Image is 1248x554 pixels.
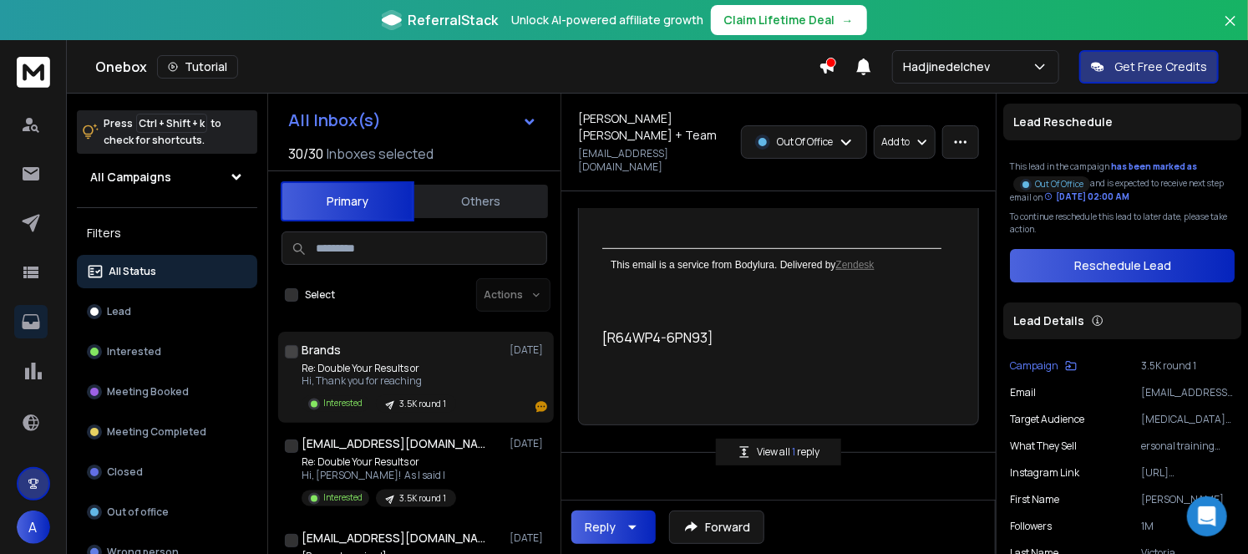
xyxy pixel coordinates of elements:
button: Interested [77,335,257,368]
button: Campaign [1010,359,1077,373]
p: Get Free Credits [1114,58,1207,75]
button: Reply [571,511,656,544]
span: has been marked as [1111,160,1197,172]
p: Hi, Thank you for reaching [302,375,456,389]
h1: [EMAIL_ADDRESS][DOMAIN_NAME] [302,436,485,453]
p: [DATE] [510,343,547,357]
div: This email is a service from Bodylura. Delivered by [602,248,941,296]
button: Close banner [1220,10,1241,50]
p: Target Audience [1010,413,1084,426]
a: Zendesk [835,259,874,271]
div: Reply [585,519,616,536]
p: 3.5K round 1 [1141,359,1235,373]
h1: [PERSON_NAME] [PERSON_NAME] + Team [578,110,731,144]
button: Out of office [77,496,257,529]
p: Add to [881,135,910,149]
p: [DATE] [510,438,547,451]
button: A [17,511,50,544]
p: First Name [1010,493,1059,506]
p: Press to check for shortcuts. [104,115,221,149]
p: Campaign [1010,359,1058,373]
span: 1 [793,445,798,459]
button: All Inbox(s) [275,104,550,137]
button: Closed [77,455,257,489]
p: All Status [109,265,156,278]
p: Re: Double Your Results or [302,456,456,470]
p: Re: Double Your Results or [302,362,456,375]
p: Interested [323,492,363,505]
button: Reschedule Lead [1010,249,1235,282]
button: Primary [281,181,414,221]
p: [DATE] [510,532,547,546]
div: Open Intercom Messenger [1187,496,1227,536]
p: Lead Reschedule [1013,114,1113,130]
p: Meeting Booked [107,385,189,399]
p: Unlock AI-powered affiliate growth [512,12,704,28]
p: ersonal training services, fitness coaching, [MEDICAL_DATA] fitness, and affiliate products with ... [1141,440,1235,453]
p: [URL][DOMAIN_NAME] [1141,466,1235,480]
h1: [EMAIL_ADDRESS][DOMAIN_NAME] [302,531,485,547]
p: 1M [1141,520,1235,533]
h3: Inboxes selected [327,144,434,164]
button: Claim Lifetime Deal→ [711,5,867,35]
p: 3.5K round 1 [399,399,446,411]
p: Hadjinedelchev [903,58,997,75]
p: Interested [323,398,363,410]
p: Meeting Completed [107,425,206,439]
p: To continue reschedule this lead to later date, please take action. [1010,211,1235,236]
button: Get Free Credits [1079,50,1219,84]
p: Email [1010,386,1036,399]
button: All Status [77,255,257,288]
button: Meeting Completed [77,415,257,449]
span: Ctrl + Shift + k [136,114,207,133]
p: Out Of Office [1035,178,1083,191]
p: Followers [1010,520,1052,533]
h1: All Inbox(s) [288,112,381,129]
p: 3.5K round 1 [399,493,446,506]
button: Others [414,183,548,220]
p: Out of office [107,506,169,519]
h3: Filters [77,221,257,245]
button: All Campaigns [77,160,257,194]
p: Closed [107,465,143,479]
p: [PERSON_NAME] [1141,493,1235,506]
h1: All Campaigns [90,169,171,186]
button: Lead [77,295,257,328]
button: Meeting Booked [77,375,257,409]
button: Forward [669,511,764,544]
p: What They Sell [1010,440,1077,453]
button: Tutorial [157,55,238,79]
div: [DATE] 02:00 AM [1044,191,1129,203]
p: [EMAIL_ADDRESS][DOMAIN_NAME] [1141,386,1235,399]
span: 30 / 30 [288,144,323,164]
p: [EMAIL_ADDRESS][DOMAIN_NAME] [578,147,731,174]
div: This lead in the campaign and is expected to receive next step email on [1010,160,1235,204]
p: Lead [107,305,131,318]
p: Hi, [PERSON_NAME]! As I said I [302,470,456,483]
span: ReferralStack [408,10,499,30]
h1: Brands [302,342,341,358]
p: Instagram Link [1010,466,1079,480]
div: Onebox [95,55,819,79]
label: Select [305,288,335,302]
span: [R64WP4-6PN93] [602,328,713,347]
p: Interested [107,345,161,358]
p: [MEDICAL_DATA] women, individuals seeking short but effective workouts (20-30 min), fitness enthu... [1141,413,1235,426]
p: Lead Details [1013,313,1084,329]
p: View all reply [758,445,820,459]
p: Out Of Office [777,135,833,149]
span: → [842,12,854,28]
